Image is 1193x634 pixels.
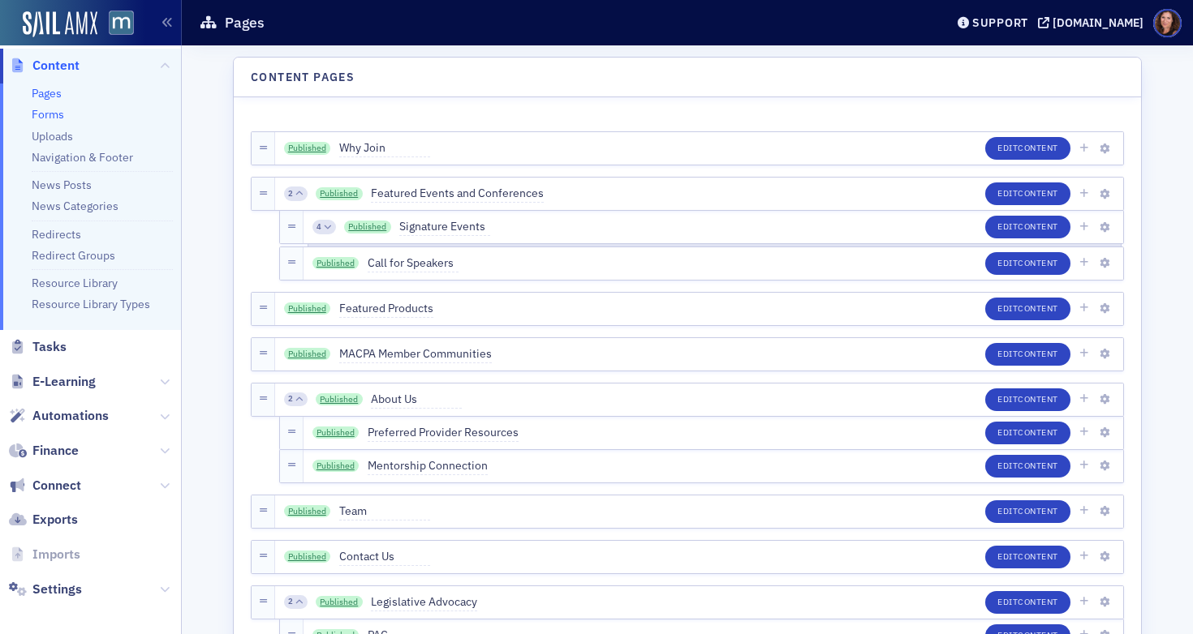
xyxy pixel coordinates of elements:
span: Content [32,57,80,75]
button: EditContent [985,137,1070,160]
button: EditContent [985,500,1070,523]
a: Published [284,505,331,518]
a: Published [316,393,363,406]
img: SailAMX [23,11,97,37]
a: E-Learning [9,373,96,391]
button: EditContent [985,422,1070,444]
span: Profile [1153,9,1182,37]
span: Signature Events [399,218,490,236]
a: Pages [32,86,62,101]
span: Content [1018,348,1058,359]
button: [DOMAIN_NAME] [1038,17,1149,28]
h4: Content Pages [251,69,355,86]
button: EditContent [985,591,1070,614]
a: Published [316,596,363,609]
span: Preferred Provider Resources [368,424,519,442]
span: Imports [32,546,80,563]
a: Uploads [32,129,73,144]
a: Published [284,142,331,155]
span: Content [1018,460,1058,471]
span: Tasks [32,338,67,356]
a: Redirect Groups [32,248,115,263]
a: Exports [9,511,78,529]
div: Support [972,15,1028,30]
span: Content [1018,550,1058,562]
button: EditContent [985,546,1070,568]
a: Navigation & Footer [32,150,133,165]
span: Contact Us [339,548,430,566]
a: Published [312,460,360,473]
span: Content [1018,187,1058,199]
span: Settings [32,580,82,598]
span: Content [1018,505,1058,516]
a: Content [9,57,80,75]
a: News Categories [32,199,118,213]
span: Content [1018,302,1058,314]
span: Featured Events and Conferences [371,185,544,203]
span: Content [1018,393,1058,405]
span: Featured Products [339,300,433,318]
a: Resource Library Types [32,297,150,311]
button: EditContent [985,455,1070,478]
a: Published [312,257,360,270]
a: Published [316,187,363,200]
button: EditContent [985,252,1070,275]
span: Content [1018,426,1058,438]
a: Published [284,550,331,563]
span: Content [1018,257,1058,268]
span: Content [1018,142,1058,153]
span: MACPA Member Communities [339,345,492,363]
span: 2 [288,596,293,607]
span: Legislative Advocacy [371,593,477,611]
span: Exports [32,511,78,529]
a: Tasks [9,338,67,356]
span: 2 [288,188,293,199]
span: 2 [288,393,293,405]
span: Finance [32,442,79,460]
a: Forms [32,107,64,122]
span: Why Join [339,139,430,157]
a: Finance [9,442,79,460]
a: Resource Library [32,276,118,290]
a: Connect [9,477,81,495]
a: Published [312,426,360,439]
a: Published [284,302,331,315]
button: EditContent [985,343,1070,366]
a: Settings [9,580,82,598]
span: Team [339,503,430,520]
button: EditContent [985,298,1070,320]
a: Automations [9,407,109,425]
span: Mentorship Connection [368,457,488,475]
a: View Homepage [97,11,134,38]
span: Content [1018,596,1058,607]
span: Automations [32,407,109,425]
span: E-Learning [32,373,96,391]
button: EditContent [985,216,1070,238]
span: About Us [371,391,462,409]
a: Published [344,221,391,233]
a: Redirects [32,227,81,242]
span: 4 [317,221,321,233]
a: Imports [9,546,80,563]
div: [DOMAIN_NAME] [1053,15,1143,30]
span: Connect [32,477,81,495]
img: SailAMX [109,11,134,36]
button: EditContent [985,182,1070,205]
span: Call for Speakers [368,255,459,272]
a: News Posts [32,178,92,192]
a: Published [284,348,331,361]
h1: Pages [225,13,265,32]
button: EditContent [985,388,1070,411]
span: Content [1018,221,1058,232]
